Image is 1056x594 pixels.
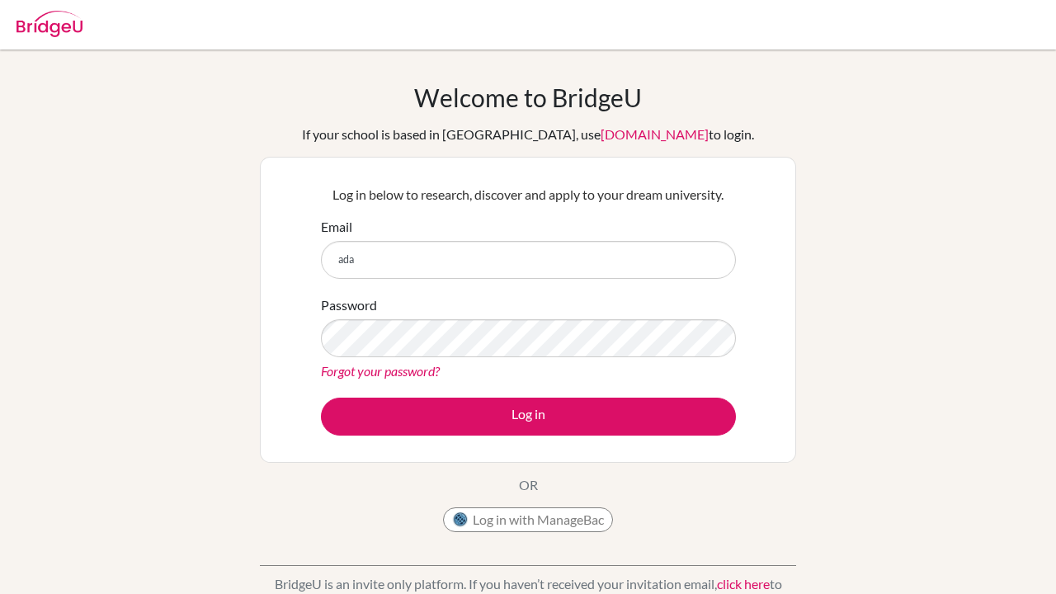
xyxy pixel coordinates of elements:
[601,126,709,142] a: [DOMAIN_NAME]
[519,475,538,495] p: OR
[16,11,82,37] img: Bridge-U
[302,125,754,144] div: If your school is based in [GEOGRAPHIC_DATA], use to login.
[717,576,770,592] a: click here
[414,82,642,112] h1: Welcome to BridgeU
[321,363,440,379] a: Forgot your password?
[321,398,736,436] button: Log in
[321,185,736,205] p: Log in below to research, discover and apply to your dream university.
[321,295,377,315] label: Password
[321,217,352,237] label: Email
[443,507,613,532] button: Log in with ManageBac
